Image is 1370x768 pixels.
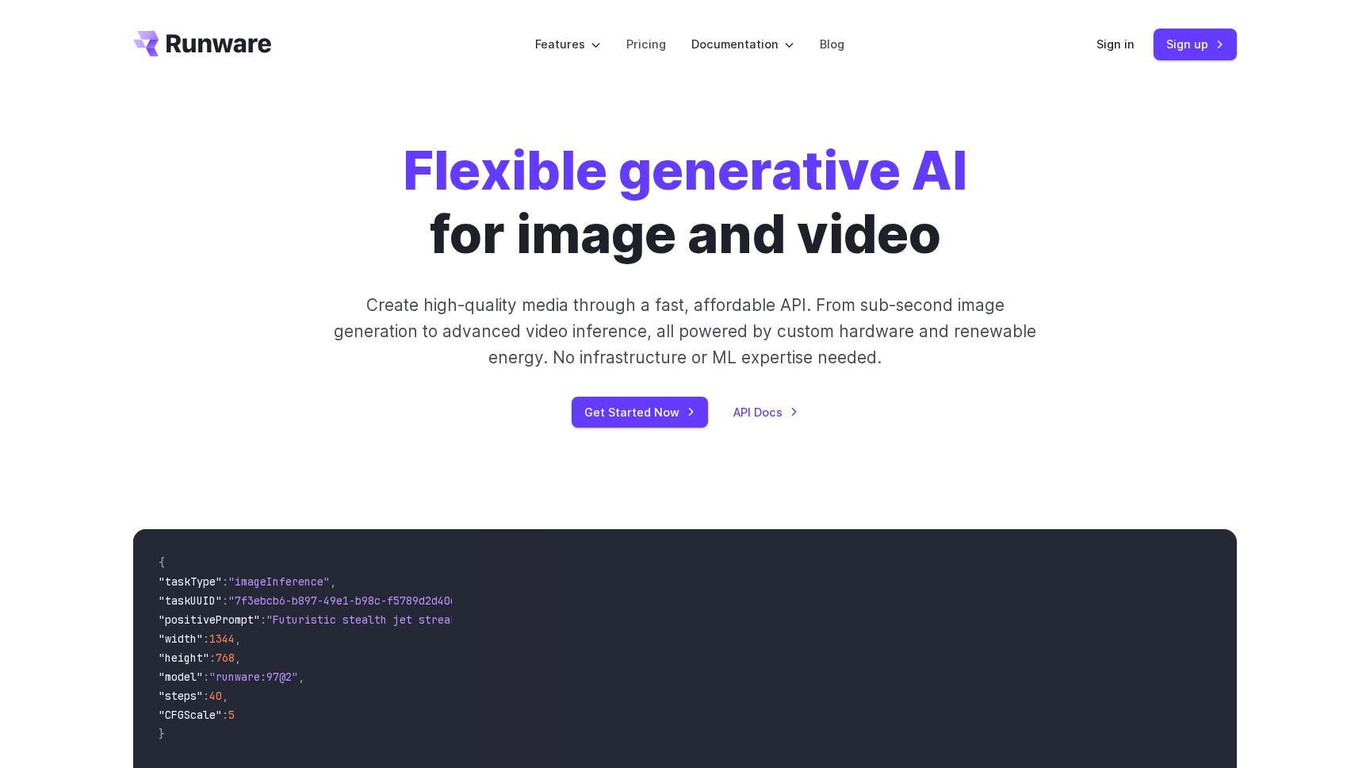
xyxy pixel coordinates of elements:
span: , [235,651,241,665]
a: Get Started Now [572,397,708,428]
span: 40 [209,689,222,703]
span: , [298,670,304,684]
span: , [235,632,241,646]
span: "taskUUID" [159,593,222,608]
span: 5 [228,708,235,722]
h1: for image and video [403,140,967,267]
span: , [222,689,228,703]
span: "width" [159,632,203,646]
a: Pricing [626,35,666,53]
span: : [222,708,228,722]
a: Sign in [1096,35,1135,53]
span: { [159,555,165,570]
span: : [209,651,216,665]
span: } [159,727,165,741]
span: 1344 [209,632,235,646]
span: 768 [216,651,235,665]
span: "7f3ebcb6-b897-49e1-b98c-f5789d2d40d7" [228,593,469,608]
span: , [330,574,336,589]
span: : [203,670,209,684]
a: Go to / [133,31,271,56]
a: Sign up [1154,29,1237,60]
label: Features [535,35,601,53]
span: "runware:97@2" [209,670,298,684]
span: : [260,612,266,627]
span: "steps" [159,689,203,703]
span: : [222,574,228,589]
a: API Docs [733,403,798,421]
p: Create high-quality media through a fast, affordable API. From sub-second image generation to adv... [332,292,1039,371]
span: "imageInference" [228,574,330,589]
span: "positivePrompt" [159,612,260,627]
a: Blog [820,35,844,53]
strong: Flexible generative AI [403,139,967,202]
span: "Futuristic stealth jet streaking through a neon-lit cityscape with glowing purple exhaust" [266,612,844,627]
span: "height" [159,651,209,665]
label: Documentation [691,35,794,53]
span: : [203,632,209,646]
span: "CFGScale" [159,708,222,722]
span: "taskType" [159,574,222,589]
span: : [203,689,209,703]
span: : [222,593,228,608]
span: "model" [159,670,203,684]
